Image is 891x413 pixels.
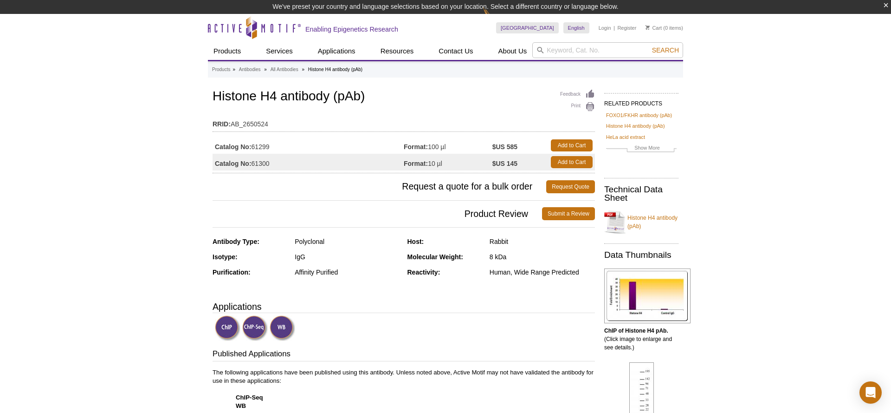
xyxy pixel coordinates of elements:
[606,111,672,119] a: FOXO1/FKHR antibody (pAb)
[213,180,546,193] span: Request a quote for a bulk order
[213,348,595,361] h3: Published Applications
[490,237,595,246] div: Rabbit
[312,42,361,60] a: Applications
[295,253,400,261] div: IgG
[302,67,304,72] li: »
[213,300,595,314] h3: Applications
[404,159,428,168] strong: Format:
[213,238,259,245] strong: Antibody Type:
[492,143,517,151] strong: $US 585
[213,114,595,129] td: AB_2650524
[613,22,615,33] li: |
[404,137,492,154] td: 100 µl
[542,207,595,220] a: Submit a Review
[213,154,404,170] td: 61300
[604,185,678,202] h2: Technical Data Sheet
[213,89,595,105] h1: Histone H4 antibody (pAb)
[646,22,683,33] li: (0 items)
[606,133,645,141] a: HeLa acid extract
[242,315,268,341] img: ChIP-Seq Validated
[652,46,679,54] span: Search
[236,402,246,409] strong: WB
[532,42,683,58] input: Keyword, Cat. No.
[308,67,362,72] li: Histone H4 antibody (pAb)
[404,143,428,151] strong: Format:
[492,159,517,168] strong: $US 145
[295,268,400,276] div: Affinity Purified
[646,25,662,31] a: Cart
[212,66,230,74] a: Products
[213,207,542,220] span: Product Review
[599,25,611,31] a: Login
[407,269,440,276] strong: Reactivity:
[271,66,298,74] a: All Antibodies
[604,327,678,352] p: (Click image to enlarge and see details.)
[483,7,508,29] img: Change Here
[546,180,595,193] a: Request Quote
[236,394,263,401] strong: ChIP-Seq
[404,154,492,170] td: 10 µl
[270,315,295,341] img: Western Blot Validated
[490,253,595,261] div: 8 kDa
[375,42,420,60] a: Resources
[215,159,252,168] strong: Catalog No:
[215,315,240,341] img: ChIP Validated
[560,102,595,112] a: Print
[551,139,593,151] a: Add to Cart
[295,237,400,246] div: Polyclonal
[490,268,595,276] div: Human, Wide Range Predicted
[649,46,682,54] button: Search
[213,120,231,128] strong: RRID:
[604,208,678,236] a: Histone H4 antibody (pAb)
[215,143,252,151] strong: Catalog No:
[213,137,404,154] td: 61299
[563,22,589,33] a: English
[407,253,463,261] strong: Molecular Weight:
[232,67,235,72] li: »
[305,25,398,33] h2: Enabling Epigenetics Research
[260,42,298,60] a: Services
[264,67,267,72] li: »
[604,328,668,334] b: ChIP of Histone H4 pAb.
[208,42,246,60] a: Products
[496,22,559,33] a: [GEOGRAPHIC_DATA]
[604,251,678,259] h2: Data Thumbnails
[433,42,478,60] a: Contact Us
[560,89,595,99] a: Feedback
[239,66,261,74] a: Antibodies
[859,381,882,404] div: Open Intercom Messenger
[646,25,650,30] img: Your Cart
[604,269,691,323] img: Histone H4 antibody (pAb) tested by ChIP.
[604,93,678,110] h2: RELATED PRODUCTS
[551,156,593,168] a: Add to Cart
[493,42,533,60] a: About Us
[617,25,636,31] a: Register
[606,122,665,130] a: Histone H4 antibody (pAb)
[407,238,424,245] strong: Host:
[606,144,677,154] a: Show More
[213,253,238,261] strong: Isotype:
[213,269,251,276] strong: Purification:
